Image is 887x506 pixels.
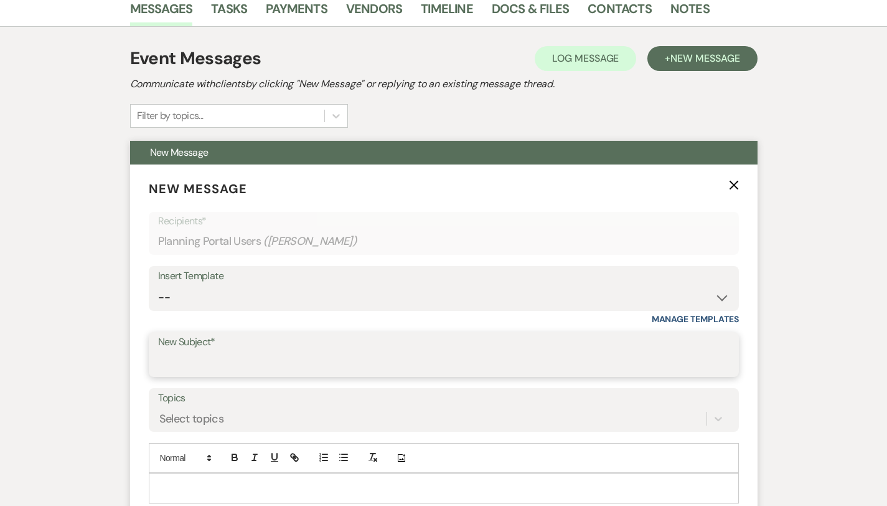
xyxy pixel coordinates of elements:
p: Recipients* [158,213,730,229]
h1: Event Messages [130,45,261,72]
div: Select topics [159,411,224,427]
span: New Message [149,181,247,197]
label: New Subject* [158,333,730,351]
span: ( [PERSON_NAME] ) [263,233,357,250]
button: Log Message [535,46,636,71]
span: New Message [670,52,739,65]
a: Manage Templates [652,313,739,325]
span: New Message [150,146,209,159]
div: Filter by topics... [137,108,204,123]
div: Planning Portal Users [158,229,730,254]
button: +New Message [647,46,757,71]
span: Log Message [552,52,619,65]
label: Topics [158,389,730,408]
h2: Communicate with clients by clicking "New Message" or replying to an existing message thread. [130,77,758,92]
div: Insert Template [158,267,730,285]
